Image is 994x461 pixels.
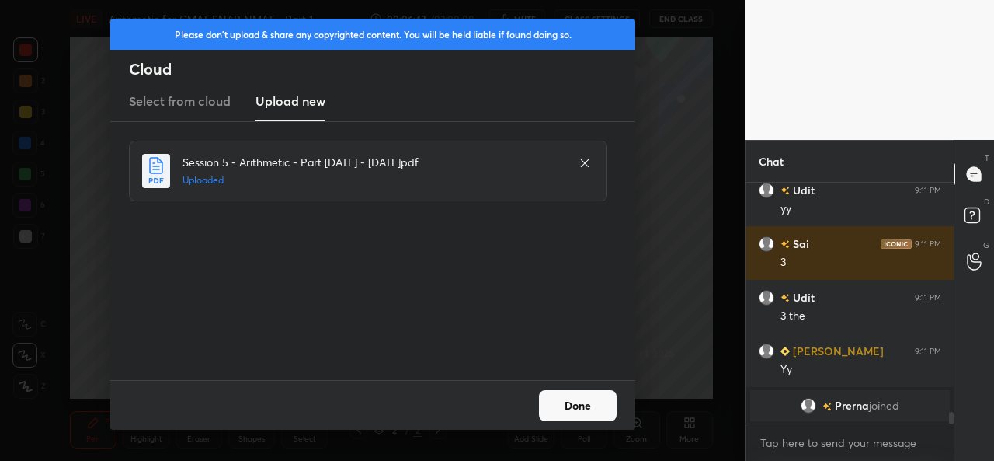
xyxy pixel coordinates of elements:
[780,240,790,249] img: no-rating-badge.077c3623.svg
[129,59,635,79] h2: Cloud
[110,19,635,50] div: Please don't upload & share any copyrighted content. You will be held liable if found doing so.
[759,236,774,252] img: default.png
[915,293,941,302] div: 9:11 PM
[915,239,941,249] div: 9:11 PM
[984,196,989,208] p: D
[790,343,884,359] h6: [PERSON_NAME]
[746,141,796,182] p: Chat
[182,154,563,170] h4: Session 5 - Arithmetic - Part [DATE] - [DATE]pdf
[822,403,832,411] img: no-rating-badge.077c3623.svg
[780,201,941,217] div: yy
[869,400,899,412] span: joined
[780,255,941,271] div: 3
[983,239,989,251] p: G
[780,347,790,356] img: Learner_Badge_beginner_1_8b307cf2a0.svg
[182,173,563,187] h5: Uploaded
[915,347,941,356] div: 9:11 PM
[746,183,954,424] div: grid
[790,236,809,252] h6: Sai
[759,344,774,359] img: default.png
[790,182,815,198] h6: Udit
[759,183,774,198] img: default.png
[539,390,617,421] button: Done
[780,187,790,195] img: no-rating-badge.077c3623.svg
[780,294,790,302] img: no-rating-badge.077c3623.svg
[985,152,989,164] p: T
[790,289,815,306] h6: Udit
[759,290,774,306] img: default.png
[881,239,912,249] img: iconic-dark.1390631f.png
[780,309,941,324] div: 3 the
[780,362,941,378] div: Yy
[801,398,816,414] img: default.png
[255,92,325,110] h3: Upload new
[915,186,941,195] div: 9:11 PM
[835,400,869,412] span: Prerna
